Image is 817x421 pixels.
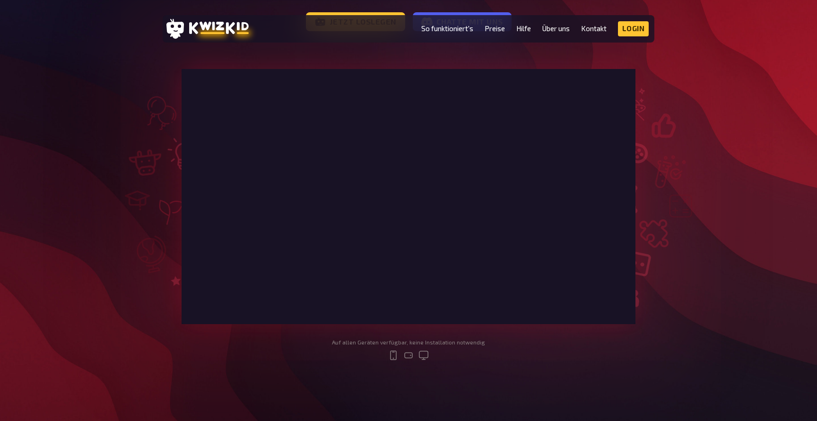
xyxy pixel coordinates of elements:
a: Login [618,21,649,36]
svg: tablet [403,350,414,361]
a: Über uns [542,25,570,33]
svg: mobile [388,350,399,361]
a: Kontakt [581,25,607,33]
a: Chatte mit uns [413,12,512,31]
a: Preise [485,25,505,33]
div: Auf allen Geräten verfügbar, keine Installation notwendig [332,339,485,346]
a: So funktioniert's [421,25,473,33]
a: Hilfe [516,25,531,33]
iframe: kwizkid [182,69,635,324]
a: Jetzt loslegen [306,12,405,31]
svg: desktop [418,350,429,361]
